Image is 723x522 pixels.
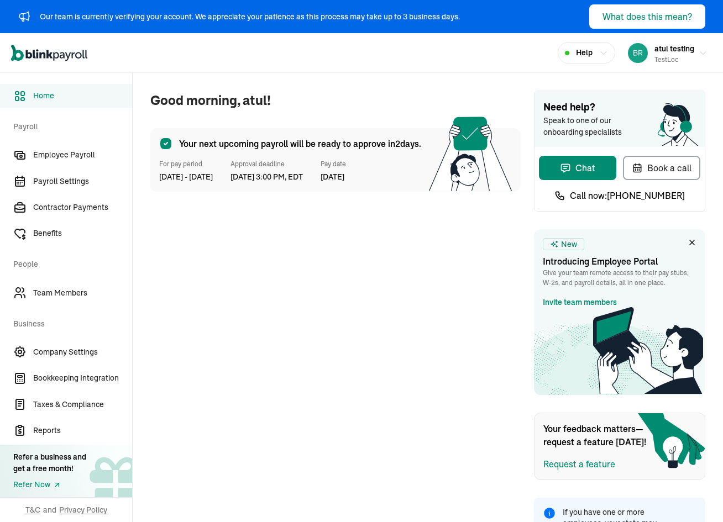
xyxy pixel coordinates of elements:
span: [DATE] 3:00 PM, EDT [230,171,303,183]
div: Book a call [632,161,691,175]
span: Pay date [321,159,346,169]
span: Benefits [33,228,132,239]
span: Privacy Policy [59,504,107,515]
div: Refer a business and get a free month! [13,451,86,474]
span: T&C [25,504,40,515]
span: Approval deadline [230,159,303,169]
span: Home [33,90,132,102]
span: Payroll [13,110,125,141]
span: Speak to one of our onboarding specialists [543,115,637,138]
div: Chat [560,161,595,175]
span: Contractor Payments [33,202,132,213]
span: atul testing [654,44,694,54]
div: Request a feature [543,457,615,471]
nav: Global [11,37,87,69]
span: [DATE] - [DATE] [159,171,213,183]
div: What does this mean? [602,10,692,23]
a: Invite team members [543,297,617,308]
span: Payroll Settings [33,176,132,187]
span: Your next upcoming payroll will be ready to approve in 2 days. [179,137,421,150]
span: For pay period [159,159,213,169]
span: [DATE] [321,171,346,183]
div: Refer Now [13,479,86,491]
div: Our team is currently verifying your account. We appreciate your patience as this process may tak... [40,11,460,23]
span: Call now: [PHONE_NUMBER] [570,189,685,202]
span: Reports [33,425,132,436]
span: Your feedback matters—request a feature [DATE]! [543,422,654,449]
span: Good morning, atul! [150,91,521,110]
span: Company Settings [33,346,132,358]
span: Taxes & Compliance [33,399,132,410]
h3: Introducing Employee Portal [543,255,696,268]
p: Give your team remote access to their pay stubs, W‑2s, and payroll details, all in one place. [543,268,696,288]
span: People [13,247,125,278]
span: Need help? [543,100,696,115]
span: Bookkeeping Integration [33,372,132,384]
span: New [561,239,577,250]
span: Team Members [33,287,132,299]
div: testLoc [654,55,694,65]
span: Help [576,47,593,59]
span: Employee Payroll [33,149,132,161]
span: Business [13,307,125,338]
iframe: Chat Widget [668,469,723,522]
